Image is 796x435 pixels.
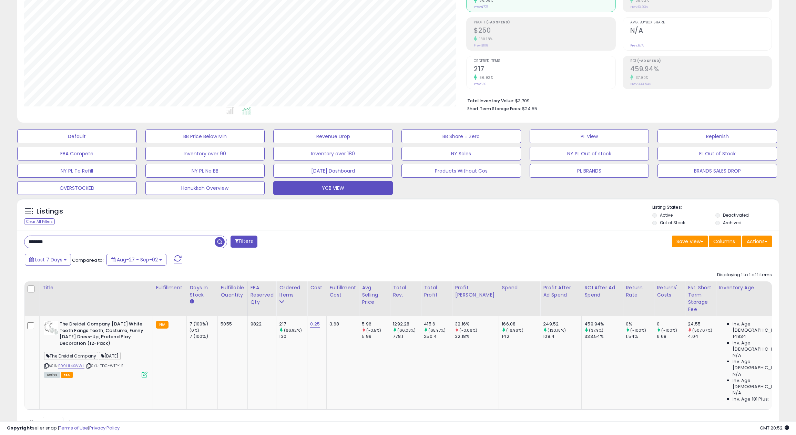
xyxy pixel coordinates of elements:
[17,181,137,195] button: OVERSTOCKED
[626,321,654,327] div: 0%
[156,321,169,329] small: FBA
[25,254,71,266] button: Last 7 Days
[630,27,772,36] h2: N/A
[760,425,789,431] span: 2025-09-11 20:52 GMT
[474,65,615,74] h2: 217
[660,220,685,226] label: Out of Stock
[723,212,749,218] label: Deactivated
[486,20,510,25] b: (-Ad Spend)
[60,321,143,348] b: The Dreidel Company [DATE] White Teeth Fangs Teeth, Costume, Funny [DATE] Dress-Up, Pretend Play ...
[61,372,73,378] span: FBA
[190,284,215,299] div: Days In Stock
[543,321,581,327] div: 249.52
[584,333,623,340] div: 333.54%
[502,333,540,340] div: 142
[401,147,521,160] button: NY Sales
[467,96,767,104] li: $3,709
[474,43,488,48] small: Prev: $108
[506,328,523,333] small: (16.96%)
[273,130,393,143] button: Revenue Drop
[733,333,746,340] span: 14834
[657,321,685,327] div: 0
[733,371,741,377] span: N/A
[474,59,615,63] span: Ordered Items
[660,212,673,218] label: Active
[455,284,496,299] div: Profit [PERSON_NAME]
[17,164,137,178] button: NY PL To Refill
[44,321,58,335] img: 3147BJ4OjML._SL40_.jpg
[401,164,521,178] button: Products Without Cos
[467,98,514,104] b: Total Inventory Value:
[42,284,150,291] div: Title
[657,164,777,178] button: BRANDS SALES DROP
[393,284,418,299] div: Total Rev.
[467,106,521,112] b: Short Term Storage Fees:
[630,328,646,333] small: (-100%)
[630,59,772,63] span: ROI
[17,147,137,160] button: FBA Compete
[7,425,32,431] strong: Copyright
[630,21,772,24] span: Avg. Buybox Share
[59,425,88,431] a: Terms of Use
[329,321,354,327] div: 3.68
[89,425,120,431] a: Privacy Policy
[145,130,265,143] button: BB Price Below Min
[58,363,84,369] a: B09HL4XWWL
[652,204,779,211] p: Listing States:
[626,333,654,340] div: 1.54%
[589,328,603,333] small: (37.9%)
[688,284,713,313] div: Est. Short Term Storage Fee
[630,43,644,48] small: Prev: N/A
[688,321,716,327] div: 24.55
[284,328,302,333] small: (66.92%)
[672,236,708,247] button: Save View
[231,236,257,248] button: Filters
[474,82,487,86] small: Prev: 130
[366,328,381,333] small: (-0.5%)
[424,321,452,327] div: 415.6
[733,396,769,402] span: Inv. Age 181 Plus:
[7,425,120,432] div: seller snap | |
[543,333,581,340] div: 108.4
[85,363,123,369] span: | SKU: TDC-WTF-12
[713,238,735,245] span: Columns
[502,284,537,291] div: Spend
[310,321,320,328] a: 0.25
[657,333,685,340] div: 6.68
[584,321,623,327] div: 459.94%
[190,321,217,327] div: 7 (100%)
[657,147,777,160] button: FL Out of Stock
[190,299,194,305] small: Days In Stock.
[522,105,537,112] span: $24.55
[530,147,649,160] button: NY PL Out of stock
[428,328,446,333] small: (65.97%)
[733,352,741,359] span: N/A
[362,321,390,327] div: 5.96
[44,372,60,378] span: All listings currently available for purchase on Amazon
[455,333,499,340] div: 32.18%
[543,284,579,299] div: Profit After Ad Spend
[455,321,499,327] div: 32.16%
[657,130,777,143] button: Replenish
[106,254,166,266] button: Aug-27 - Sep-02
[273,147,393,160] button: Inventory over 180
[633,75,649,80] small: 37.90%
[44,321,147,377] div: ASIN:
[530,164,649,178] button: PL BRANDS
[35,256,62,263] span: Last 7 Days
[477,75,493,80] small: 66.92%
[424,284,449,299] div: Total Profit
[630,82,651,86] small: Prev: 333.54%
[279,284,304,299] div: Ordered Items
[117,256,158,263] span: Aug-27 - Sep-02
[273,164,393,178] button: [DATE] Dashboard
[474,5,488,9] small: Prev: $778
[584,284,620,299] div: ROI After Ad Spend
[362,284,387,306] div: Avg Selling Price
[630,65,772,74] h2: 459.94%
[145,181,265,195] button: Hanukkah Overview
[329,284,356,299] div: Fulfillment Cost
[362,333,390,340] div: 5.99
[17,130,137,143] button: Default
[145,164,265,178] button: NY PL No BB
